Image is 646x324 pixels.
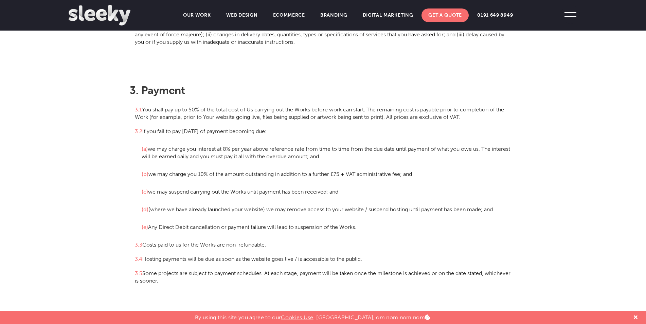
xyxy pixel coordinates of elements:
a: Digital Marketing [356,8,420,22]
strong: 3.2 [135,128,142,134]
a: Cookies Use [281,314,313,321]
p: By using this site you agree to our . [GEOGRAPHIC_DATA], om nom nom nom [195,311,430,321]
a: 0191 649 8949 [470,8,520,22]
li: Any Direct Debit cancellation or payment failure will lead to suspension of the Works. [130,213,516,231]
strong: 3.5 [135,270,142,276]
p: You shall pay up to 50% of the total cost of Us carrying out the Works before work can start. The... [130,99,516,121]
li: (where we have already launched your website) we may remove access to your website / suspend host... [130,196,516,213]
a: Get A Quote [421,8,469,22]
strong: 3.3 [135,241,142,248]
img: Sleeky Web Design Newcastle [69,5,130,25]
strong: (d) [142,206,148,213]
p: Some projects are subject to payment schedules. At each stage, payment will be taken once the mil... [130,263,516,285]
li: we may charge you interest at 8% per year above reference rate from time to time from the due dat... [130,135,516,160]
a: Ecommerce [266,8,312,22]
strong: (b) [142,171,148,177]
p: Costs paid to us for the Works are non-refundable. [130,234,516,249]
strong: 3.4 [135,256,142,262]
a: Our Work [176,8,218,22]
strong: (c) [142,188,148,195]
h2: 3. Payment [130,46,516,99]
p: Hosting payments will be due as soon as the website goes live / is accessible to the public. [130,249,516,263]
strong: (a) [142,146,148,152]
a: Branding [313,8,354,22]
strong: 3.1 [135,106,142,113]
p: If you fail to pay [DATE] of payment becoming due: [130,121,516,135]
li: we may charge you 10% of the amount outstanding in addition to a further £75 + VAT administrative... [130,160,516,178]
strong: (e) [142,224,148,230]
li: we may suspend carrying out the Works until payment has been received; and [130,178,516,196]
a: Web Design [219,8,265,22]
